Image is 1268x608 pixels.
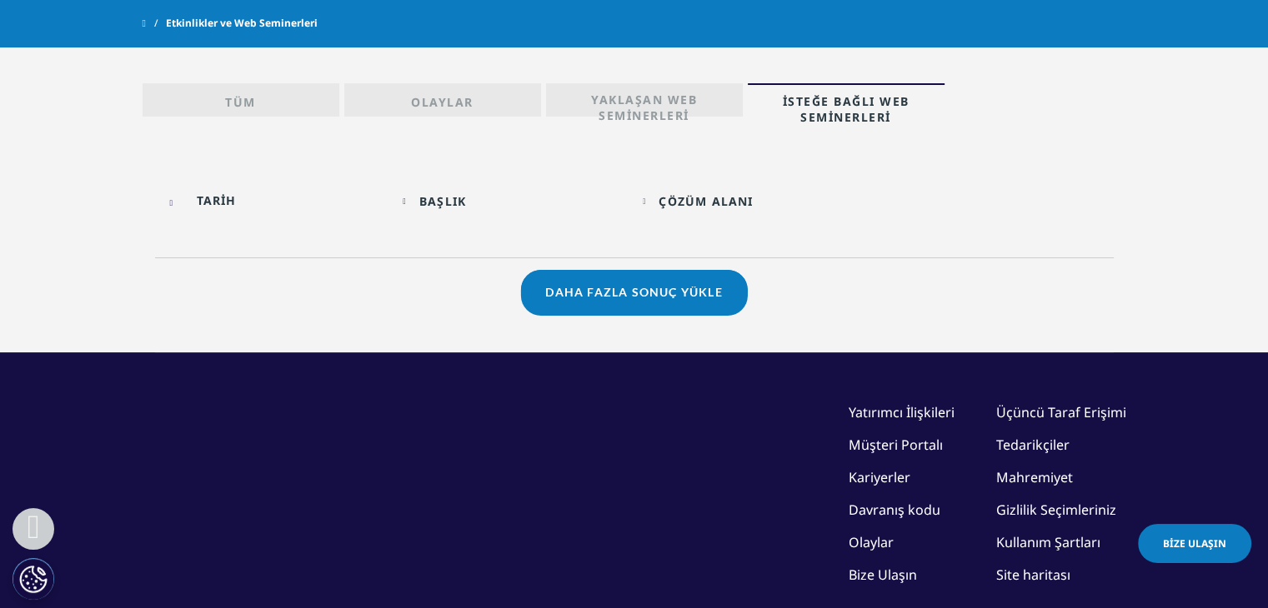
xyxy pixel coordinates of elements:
a: Site haritası [996,566,1070,584]
font: İsteğe Bağlı Web Seminerleri [756,93,936,125]
div: Çözüm Alanı yönü. [659,193,753,209]
font: Bize Ulaşın [1163,536,1226,551]
a: Tüm [143,83,339,117]
a: Davranış kodu [849,501,940,519]
font: Yaklaşan Web Seminerleri [554,92,734,123]
a: Kullanım Şartları [996,533,1100,551]
font: Tüm [225,94,256,110]
a: Yatırımcı İlişkileri [849,403,955,421]
div: Konu yönü. [419,193,466,209]
a: Daha Fazla Sonuç Yükle [520,270,747,312]
font: Çözüm Alanı [659,193,753,209]
a: Bize Ulaşın [849,566,917,584]
a: Olaylar [344,83,541,117]
a: Olaylar [849,533,894,551]
a: İsteğe Bağlı Web Seminerleri [748,83,945,117]
button: Tanımlama Bilgisi Ayarları [13,558,54,600]
a: Gizlilik Seçimleriniz [996,501,1116,519]
a: Yaklaşan Web Seminerleri [546,83,743,117]
a: Mahremiyet [996,468,1073,486]
font: Daha Fazla Sonuç Yükle [545,285,722,299]
font: Olaylar [411,94,474,110]
font: Etkinlikler ve Web Seminerleri [166,16,318,30]
a: Bize Ulaşın [1138,524,1251,563]
a: Müşteri Portalı [849,436,943,454]
a: Üçüncü Taraf Erişimi [996,403,1126,421]
font: Başlık [419,193,466,209]
input: TARİH [163,182,387,219]
a: Kariyerler [849,468,910,486]
a: Tedarikçiler [996,436,1070,454]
